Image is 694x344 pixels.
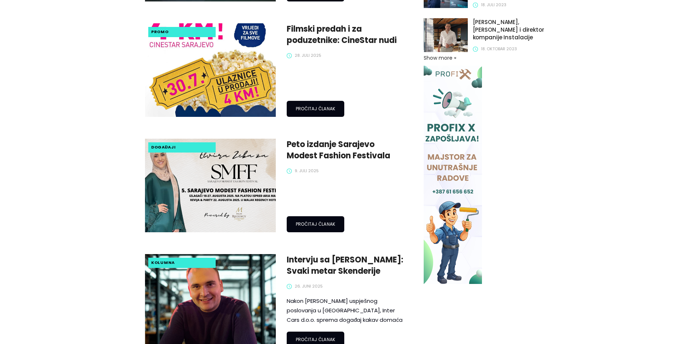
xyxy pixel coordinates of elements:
span: 28. juli 2025 [295,52,321,59]
span: 9. juli 2025 [295,168,319,174]
span: događaji [151,144,176,150]
span: clock-circle [287,53,292,58]
span: pročitaj članak [296,221,336,228]
a: Filmski predah i za poduzetnike: CineStar nudi sve ulaznice po 4 KM samo ove srijede! [287,23,407,46]
img: Peto izdanje Sarajevo Modest Fashion Festivala slavi modernu bosanskohercegovačku ženu [145,139,276,232]
span: clock-circle [473,47,478,52]
span: kolumna [151,260,175,266]
span: 26. juni 2025 [295,283,323,289]
button: pročitaj članak [287,101,344,117]
img: banner [424,66,482,284]
a: [PERSON_NAME], [PERSON_NAME] i direktor kompanije Instalacije Renić: Građevina na našim prostorim... [473,18,549,44]
a: pročitaj članak [287,101,407,117]
span: Show more [424,54,452,62]
p: Nakon [PERSON_NAME] uspješnog poslovanja u [GEOGRAPHIC_DATA], Inter Cars d.o.o. sprema događaj ka... [287,296,407,325]
span: 18. juli 2023 [481,2,506,8]
span: » [451,57,459,59]
a: Intervju sa [PERSON_NAME]: Svaki metar Skenderije ispričat će priču o budućnosti autoindustrije [287,254,407,277]
a: Peto izdanje Sarajevo Modest Fashion Festivala slavi modernu bosanskohercegovačku ženu [287,139,407,161]
a: pročitaj članak [287,216,407,232]
span: 18. oktobar 2023 [481,46,517,52]
button: pročitaj članak [287,216,344,232]
span: clock-circle [473,3,478,8]
span: pročitaj članak [296,336,336,343]
img: Filmski predah i za poduzetnike: CineStar nudi sve ulaznice po 4 KM samo ove srijede! [145,23,276,117]
img: Ivan Renić, vlasnik i direktor kompanije Instalacije Renić: Građevina na našim prostorima ima vel... [424,18,467,52]
span: clock-circle [287,169,292,174]
button: Show more» [424,54,460,62]
span: pročitaj članak [296,106,336,112]
h1: [PERSON_NAME], [PERSON_NAME] i direktor kompanije Instalacije Renić: Građevina na našim prostorim... [473,18,549,41]
span: clock-circle [287,284,292,289]
span: promo [151,29,169,35]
